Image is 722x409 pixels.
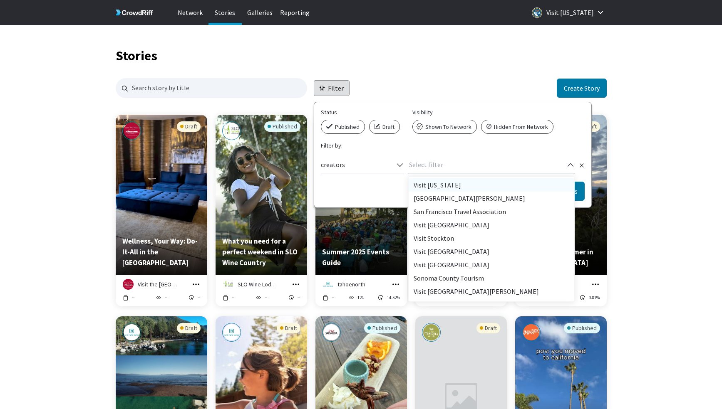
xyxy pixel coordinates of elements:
button: -- [222,294,235,301]
h1: Stories [116,50,607,62]
p: Visit [US_STATE] [546,6,594,19]
div: Draft [576,121,600,132]
div: creators [321,160,345,170]
img: tahoenorth [222,323,241,342]
a: Preview story titled 'It's Almost Summer in Lake Tahoe' [515,269,607,276]
p: 3.81% [589,294,600,301]
img: Visit the Santa Ynez Valley [123,279,134,290]
div: Visit [GEOGRAPHIC_DATA] [409,258,574,271]
div: Visit [GEOGRAPHIC_DATA] [409,218,574,232]
p: -- [132,294,134,301]
button: 14.52% [377,294,400,301]
img: Logo for Visit California [532,7,542,18]
p: It's Almost Summer in Lake Tahoe [522,246,600,268]
p: Visit the [GEOGRAPHIC_DATA] [138,280,180,288]
p: SLO Wine Lodging [238,280,280,288]
div: Visit [US_STATE] [409,178,574,192]
button: -- [322,294,335,301]
button: Apply Filters [534,182,585,201]
div: Select filter [409,161,443,168]
button: Create a new story in story creator application [557,79,607,98]
p: -- [198,294,200,301]
a: Preview story titled 'What you need for a perfect weekend in SLO Wine Country' [216,269,307,276]
img: visitsantarosa [322,323,341,342]
h5: Status [321,109,404,116]
p: -- [232,294,234,301]
div: Visit [GEOGRAPHIC_DATA][PERSON_NAME] [409,285,574,298]
div: Draft [277,323,300,333]
a: Preview story titled 'Wellness, Your Way: Do-It-All in the Santa Ynez Valley' [116,269,207,276]
h5: Visibility [412,109,585,116]
span: Draft [382,123,394,131]
p: tahoenorth [337,280,365,288]
p: 14.52% [387,294,400,301]
img: SLO Wine Lodging [222,121,241,140]
button: 124 [348,294,364,301]
button: -- [255,294,268,301]
div: Visit Stockton [409,232,574,245]
p: -- [298,294,300,301]
button: -- [288,294,300,301]
span: Hidden from Network [494,123,548,131]
p: Summer 2025 Events Guide [322,246,400,268]
p: -- [265,294,267,301]
div: Draft [177,323,201,333]
p: -- [332,294,334,301]
form: select story filters [321,109,585,201]
p: Wellness, Your Way: Do-It-All in the Santa Ynez Valley [122,236,201,268]
img: tahoenorth [323,279,333,290]
input: Search for stories by name. Press enter to submit. [116,78,307,98]
button: 3.81% [579,294,600,301]
div: [GEOGRAPHIC_DATA][PERSON_NAME] [409,192,574,205]
p: What you need for a perfect weekend in SLO Wine Country [222,236,300,268]
div: Sonoma County Tourism [409,271,574,285]
p: Filter [328,84,344,93]
div: Published [264,121,300,132]
p: -- [165,294,167,301]
button: -- [122,294,135,301]
button: -- [188,294,201,301]
div: Published [564,323,600,333]
div: [GEOGRAPHIC_DATA] CVB [409,298,574,311]
button: -- [155,294,168,301]
div: Published [364,323,400,333]
img: tahoenorth [122,323,141,342]
p: 124 [357,294,364,301]
h5: Filter by: [321,142,585,149]
a: Preview story titled 'Summer 2025 Events Guide' [315,269,407,276]
div: Draft [177,121,201,132]
img: SLO Wine Lodging [223,279,233,290]
span: Published [335,123,360,131]
div: San Francisco Travel Association [409,205,574,218]
div: Visit [GEOGRAPHIC_DATA] [409,245,574,258]
img: Visit the Santa Ynez Valley [122,121,141,140]
span: Shown to Network [425,123,471,131]
img: ExploreMurrieta [522,323,541,342]
button: Filter [314,80,350,96]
